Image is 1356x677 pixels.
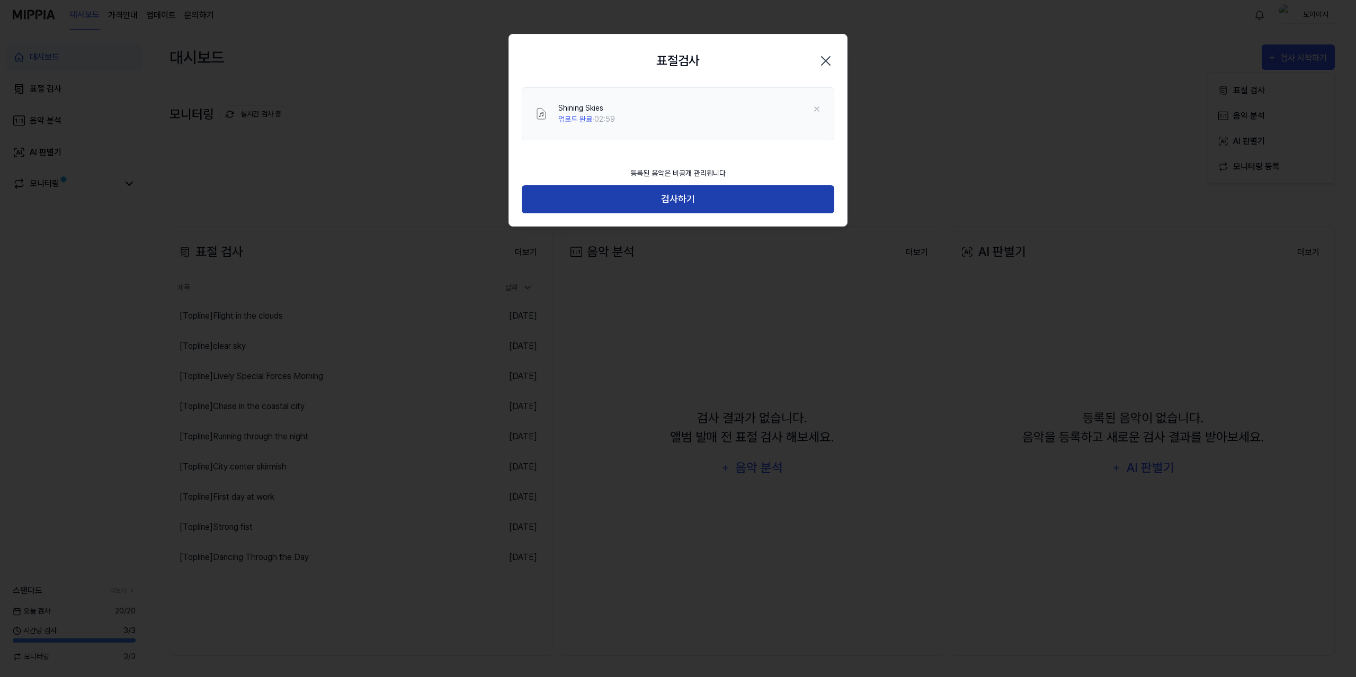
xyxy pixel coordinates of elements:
[558,114,615,125] div: · 02:59
[656,51,700,70] h2: 표절검사
[535,107,548,120] img: File Select
[522,185,834,213] button: 검사하기
[558,115,592,123] span: 업로드 완료
[624,161,732,185] div: 등록된 음악은 비공개 관리됩니다
[558,103,615,114] div: Shining Skies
